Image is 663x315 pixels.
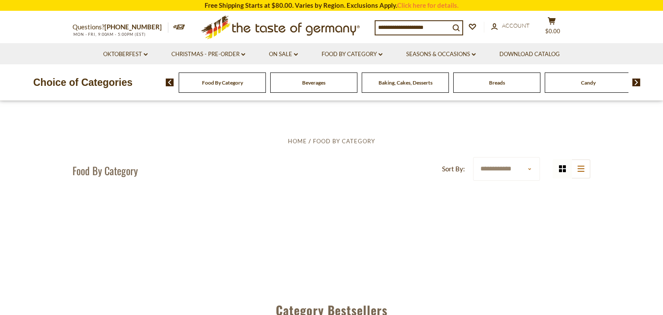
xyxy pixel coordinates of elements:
[632,79,641,86] img: next arrow
[269,50,298,59] a: On Sale
[539,17,565,38] button: $0.00
[302,79,325,86] a: Beverages
[73,164,138,177] h1: Food By Category
[499,50,560,59] a: Download Catalog
[104,23,162,31] a: [PHONE_NUMBER]
[73,32,146,37] span: MON - FRI, 9:00AM - 5:00PM (EST)
[322,50,382,59] a: Food By Category
[491,21,530,31] a: Account
[379,79,433,86] a: Baking, Cakes, Desserts
[442,164,465,174] label: Sort By:
[489,79,505,86] a: Breads
[166,79,174,86] img: previous arrow
[202,79,243,86] a: Food By Category
[545,28,560,35] span: $0.00
[103,50,148,59] a: Oktoberfest
[288,138,307,145] a: Home
[397,1,458,9] a: Click here for details.
[171,50,245,59] a: Christmas - PRE-ORDER
[502,22,530,29] span: Account
[406,50,476,59] a: Seasons & Occasions
[581,79,596,86] a: Candy
[313,138,375,145] a: Food By Category
[73,22,168,33] p: Questions?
